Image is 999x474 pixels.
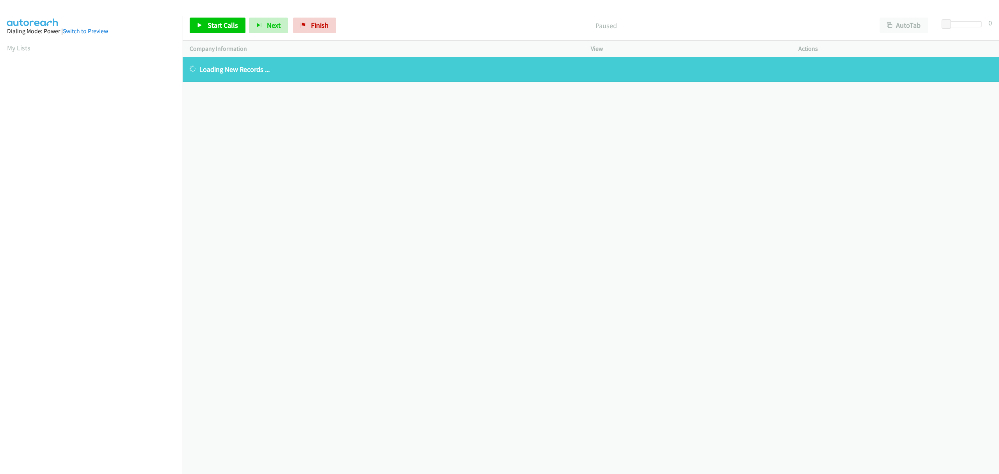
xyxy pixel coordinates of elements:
[267,21,281,30] span: Next
[249,18,288,33] button: Next
[880,18,928,33] button: AutoTab
[311,21,329,30] span: Finish
[946,21,981,27] div: Delay between calls (in seconds)
[190,18,245,33] a: Start Calls
[347,20,866,31] p: Paused
[591,44,784,53] p: View
[7,43,30,52] a: My Lists
[293,18,336,33] a: Finish
[63,27,108,35] a: Switch to Preview
[988,18,992,28] div: 0
[7,27,176,36] div: Dialing Mode: Power |
[798,44,992,53] p: Actions
[190,44,577,53] p: Company Information
[7,60,183,431] iframe: Dialpad
[190,64,992,75] p: Loading New Records ...
[208,21,238,30] span: Start Calls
